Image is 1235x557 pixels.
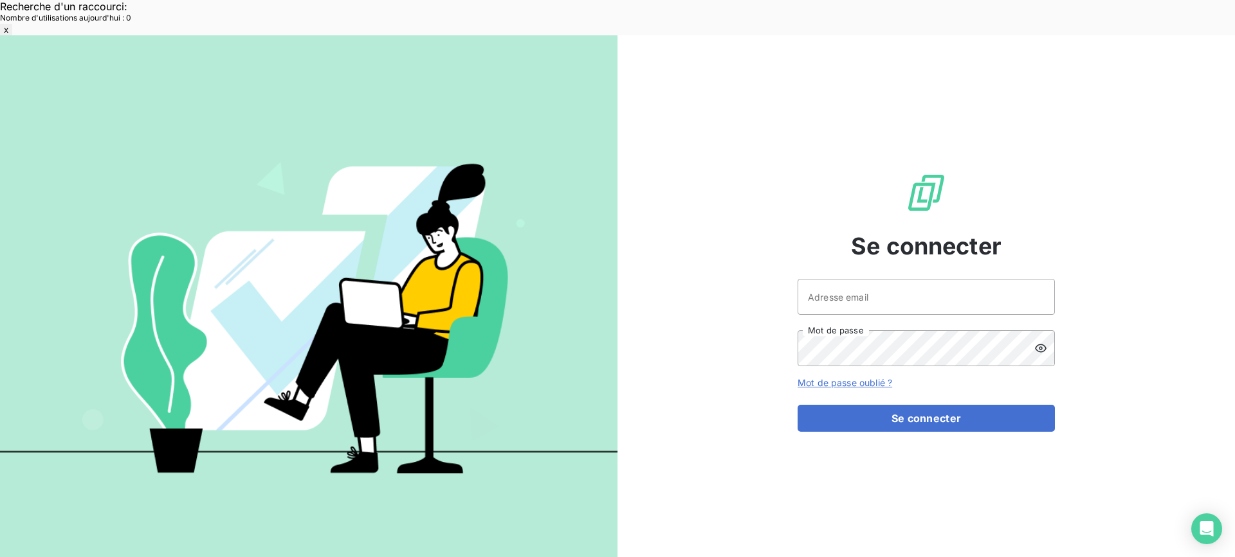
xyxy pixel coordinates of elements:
div: Open Intercom Messenger [1191,513,1222,544]
button: Se connecter [798,405,1055,432]
span: Se connecter [851,229,1002,263]
a: Mot de passe oublié ? [798,377,892,388]
input: placeholder [798,279,1055,315]
img: Logo LeanPay [906,172,947,213]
